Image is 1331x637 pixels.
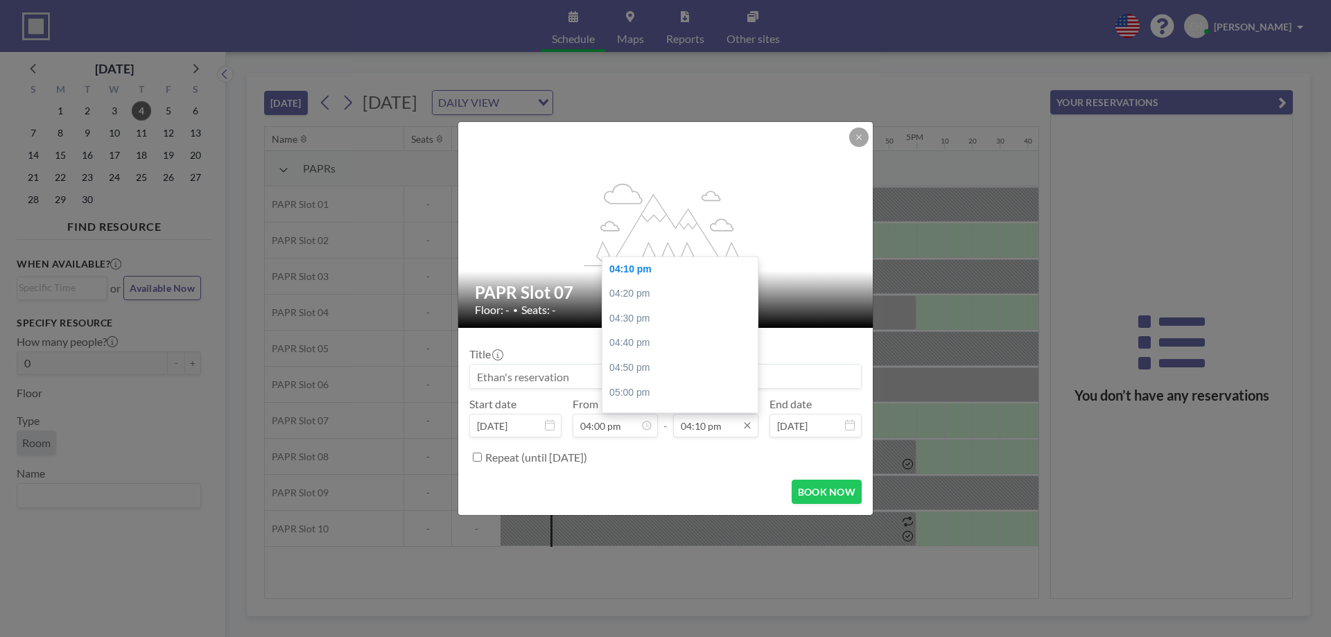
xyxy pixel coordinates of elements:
[469,347,502,361] label: Title
[602,405,765,430] div: 05:10 pm
[602,381,765,405] div: 05:00 pm
[602,306,765,331] div: 04:30 pm
[475,282,858,303] h2: PAPR Slot 07
[475,303,510,317] span: Floor: -
[513,305,518,315] span: •
[602,257,765,282] div: 04:10 pm
[663,402,668,433] span: -
[769,397,812,411] label: End date
[469,397,516,411] label: Start date
[602,281,765,306] div: 04:20 pm
[602,331,765,356] div: 04:40 pm
[792,480,862,504] button: BOOK NOW
[485,451,587,464] label: Repeat (until [DATE])
[602,356,765,381] div: 04:50 pm
[470,365,861,388] input: Ethan's reservation
[573,397,598,411] label: From
[521,303,556,317] span: Seats: -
